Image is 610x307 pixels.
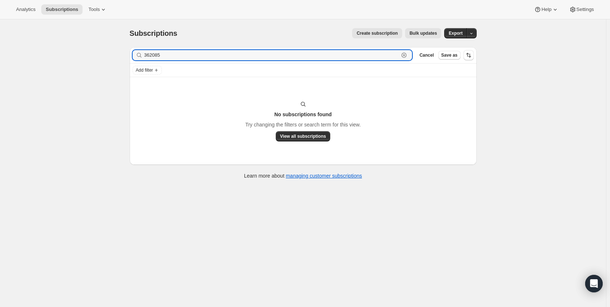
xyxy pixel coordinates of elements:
input: Filter subscribers [144,50,399,60]
span: Bulk updates [409,30,437,36]
button: Save as [438,51,461,60]
button: Sort the results [464,50,474,60]
span: Tools [88,7,100,12]
button: Subscriptions [41,4,83,15]
button: Create subscription [352,28,402,38]
span: Save as [441,52,458,58]
button: Help [530,4,563,15]
span: Subscriptions [130,29,178,37]
span: Cancel [419,52,434,58]
button: Tools [84,4,111,15]
span: Export [449,30,462,36]
button: Settings [565,4,598,15]
button: Cancel [416,51,436,60]
span: Analytics [16,7,35,12]
span: Help [541,7,551,12]
h3: No subscriptions found [274,111,332,118]
span: Create subscription [357,30,398,36]
span: View all subscriptions [280,133,326,139]
button: Analytics [12,4,40,15]
button: View all subscriptions [276,131,331,141]
span: Subscriptions [46,7,78,12]
p: Learn more about [244,172,362,179]
button: Add filter [133,66,162,75]
button: Export [444,28,467,38]
span: Settings [576,7,594,12]
button: Bulk updates [405,28,441,38]
span: Add filter [136,67,153,73]
button: Clear [400,52,408,59]
p: Try changing the filters or search term for this view. [245,121,361,128]
a: managing customer subscriptions [286,173,362,179]
div: Open Intercom Messenger [585,275,603,292]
